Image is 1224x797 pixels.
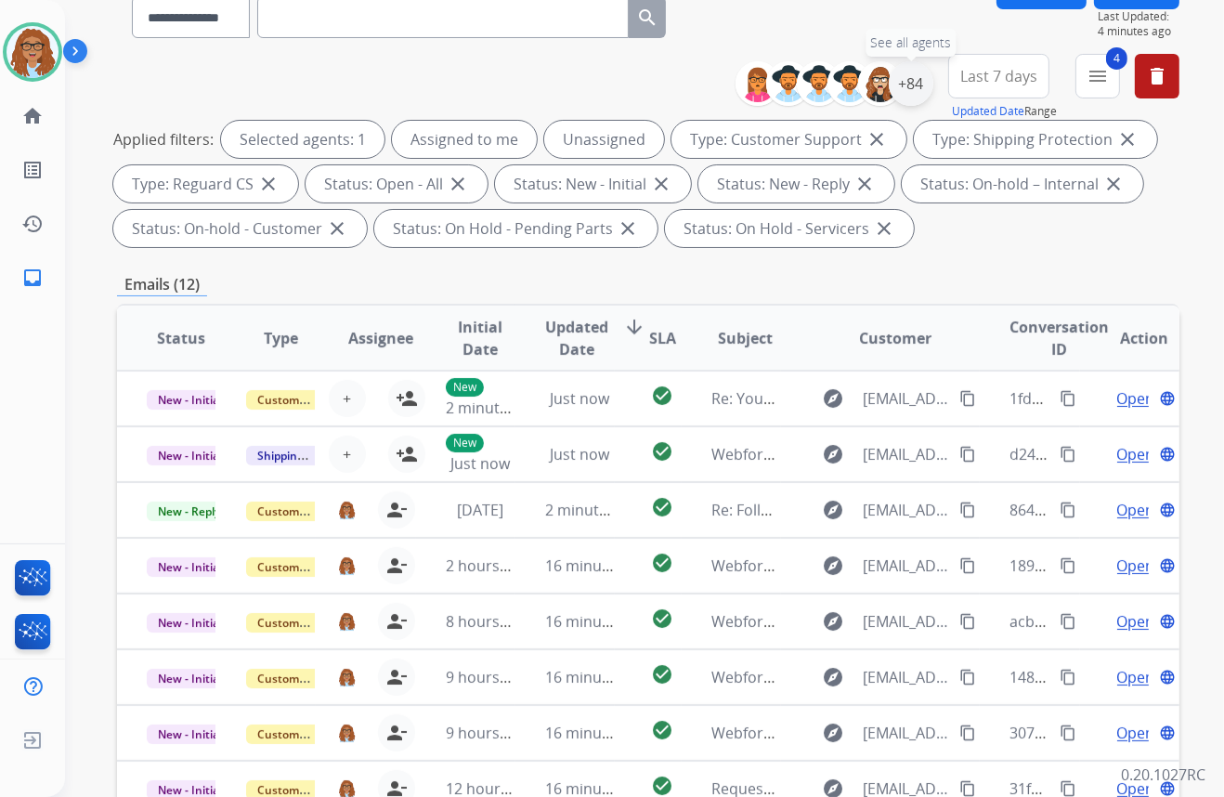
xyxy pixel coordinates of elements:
mat-icon: person_remove [385,499,408,521]
span: 16 minutes ago [545,611,653,632]
div: Type: Customer Support [671,121,906,158]
mat-icon: check_circle [651,663,673,686]
span: 4 [1106,47,1127,70]
span: Just now [550,388,609,409]
mat-icon: menu [1087,65,1109,87]
span: [EMAIL_ADDRESS][DOMAIN_NAME] [863,499,950,521]
span: Conversation ID [1009,316,1109,360]
img: avatar [7,26,59,78]
img: agent-avatar [338,556,355,574]
img: agent-avatar [338,501,355,518]
span: Customer Support [246,557,367,577]
mat-icon: explore [822,666,844,688]
span: 2 minutes ago [545,500,645,520]
span: [EMAIL_ADDRESS][DOMAIN_NAME] [863,610,950,633]
img: agent-avatar [338,779,355,797]
span: Customer [859,327,931,349]
span: 2 minutes ago [446,398,545,418]
span: 9 hours ago [446,667,529,687]
mat-icon: close [866,128,888,150]
mat-icon: language [1159,557,1176,574]
span: New - Initial [147,669,233,688]
mat-icon: close [617,217,639,240]
mat-icon: content_copy [1060,669,1076,686]
span: Open [1117,610,1155,633]
div: Type: Shipping Protection [914,121,1157,158]
img: agent-avatar [338,724,355,741]
div: Status: Open - All [306,165,488,203]
mat-icon: content_copy [1060,780,1076,797]
mat-icon: list_alt [21,159,44,181]
mat-icon: content_copy [959,613,976,630]
span: Shipping Protection [246,446,373,465]
mat-icon: check_circle [651,608,673,630]
mat-icon: content_copy [1060,446,1076,463]
mat-icon: content_copy [1060,613,1076,630]
span: Customer Support [246,502,367,521]
span: 16 minutes ago [545,723,653,743]
div: Status: New - Reply [698,165,894,203]
span: New - Reply [147,502,231,521]
mat-icon: check_circle [651,552,673,574]
img: agent-avatar [338,668,355,686]
mat-icon: person_add [396,443,418,465]
span: Initial Date [446,316,514,360]
button: + [329,436,366,473]
th: Action [1080,306,1179,371]
mat-icon: language [1159,446,1176,463]
mat-icon: close [650,173,672,195]
mat-icon: explore [822,722,844,744]
span: [EMAIL_ADDRESS][PERSON_NAME][DOMAIN_NAME] [863,443,950,465]
span: [EMAIL_ADDRESS][DOMAIN_NAME] [863,555,950,577]
span: Customer Support [246,725,367,744]
span: 2 hours ago [446,555,529,576]
mat-icon: content_copy [959,669,976,686]
p: New [446,434,484,452]
span: 16 minutes ago [545,667,653,687]
span: Open [1117,499,1155,521]
mat-icon: close [1102,173,1125,195]
mat-icon: content_copy [1060,725,1076,741]
mat-icon: person_remove [385,722,408,744]
span: New - Initial [147,446,233,465]
mat-icon: content_copy [1060,390,1076,407]
span: Webform from [EMAIL_ADDRESS][DOMAIN_NAME] on [DATE] [711,723,1132,743]
mat-icon: content_copy [959,725,976,741]
span: Range [952,103,1057,119]
mat-icon: delete [1146,65,1168,87]
p: Emails (12) [117,273,207,296]
span: Customer Support [246,390,367,410]
mat-icon: check_circle [651,775,673,797]
span: Open [1117,443,1155,465]
span: + [343,443,351,465]
span: [EMAIL_ADDRESS][DOMAIN_NAME] [863,722,950,744]
span: New - Initial [147,557,233,577]
span: 16 minutes ago [545,555,653,576]
span: Assignee [348,327,413,349]
span: Type [264,327,298,349]
mat-icon: language [1159,725,1176,741]
div: Status: On Hold - Pending Parts [374,210,658,247]
div: Assigned to me [392,121,537,158]
mat-icon: person_remove [385,555,408,577]
mat-icon: home [21,105,44,127]
div: Status: On-hold - Customer [113,210,367,247]
button: Last 7 days [948,54,1049,98]
mat-icon: close [1116,128,1139,150]
mat-icon: content_copy [1060,502,1076,518]
span: Re: Your manufacturer's warranty may still be active [711,388,1076,409]
mat-icon: check_circle [651,496,673,518]
div: Selected agents: 1 [221,121,384,158]
mat-icon: check_circle [651,719,673,741]
img: agent-avatar [338,612,355,630]
span: Open [1117,722,1155,744]
span: Open [1117,387,1155,410]
mat-icon: explore [822,443,844,465]
span: Customer Support [246,669,367,688]
span: New - Initial [147,725,233,744]
mat-icon: check_circle [651,385,673,407]
span: Customer Support [246,613,367,633]
span: Webform from [EMAIL_ADDRESS][DOMAIN_NAME] on [DATE] [711,611,1132,632]
mat-icon: content_copy [1060,557,1076,574]
mat-icon: explore [822,387,844,410]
